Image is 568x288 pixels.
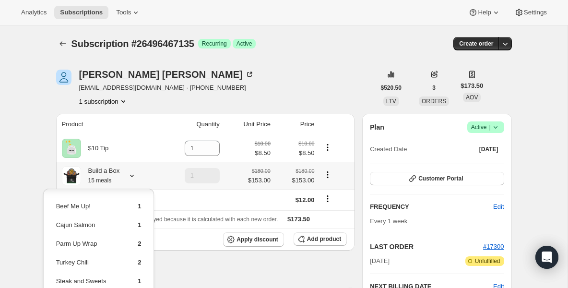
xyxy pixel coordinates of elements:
[252,168,271,174] small: $180.00
[237,40,252,48] span: Active
[320,169,335,180] button: Product actions
[60,9,103,16] span: Subscriptions
[426,81,441,95] button: 3
[432,84,436,92] span: 3
[255,148,271,158] span: $8.50
[287,216,310,223] span: $173.50
[370,172,504,185] button: Customer Portal
[237,236,278,243] span: Apply discount
[296,168,314,174] small: $180.00
[138,221,141,228] span: 1
[320,142,335,153] button: Product actions
[453,37,499,50] button: Create order
[524,9,547,16] span: Settings
[62,139,81,158] img: product img
[138,259,141,266] span: 2
[54,6,108,19] button: Subscriptions
[223,232,284,247] button: Apply discount
[248,176,271,185] span: $153.00
[21,9,47,16] span: Analytics
[56,37,70,50] button: Subscriptions
[478,9,491,16] span: Help
[483,243,504,250] a: #17300
[462,6,506,19] button: Help
[375,81,407,95] button: $520.50
[296,196,315,204] span: $12.00
[459,40,493,48] span: Create order
[422,98,446,105] span: ORDERS
[370,242,483,252] h2: LAST ORDER
[138,240,141,247] span: 2
[15,6,52,19] button: Analytics
[489,123,490,131] span: |
[138,277,141,285] span: 1
[56,201,122,219] td: Beef Me Up!
[202,40,227,48] span: Recurring
[493,202,504,212] span: Edit
[276,176,315,185] span: $153.00
[56,220,122,238] td: Cajun Salmon
[81,144,109,153] div: $10 Tip
[56,114,159,135] th: Product
[535,246,558,269] div: Open Intercom Messenger
[386,98,396,105] span: LTV
[81,166,120,185] div: Build a Box
[461,81,483,91] span: $173.50
[56,257,122,275] td: Turkey Chili
[320,193,335,204] button: Shipping actions
[473,143,504,156] button: [DATE]
[62,216,278,223] span: Sales tax (if applicable) is not displayed because it is calculated with each new order.
[255,141,271,146] small: $10.00
[466,94,478,101] span: AOV
[79,70,254,79] div: [PERSON_NAME] [PERSON_NAME]
[370,122,384,132] h2: Plan
[56,70,71,85] span: Nicole McTaggart
[381,84,402,92] span: $520.50
[62,166,81,185] img: product img
[370,217,407,225] span: Every 1 week
[110,6,146,19] button: Tools
[483,242,504,252] button: #17300
[370,256,390,266] span: [DATE]
[223,114,273,135] th: Unit Price
[56,239,122,256] td: Parm Up Wrap
[370,144,407,154] span: Created Date
[273,114,318,135] th: Price
[471,122,500,132] span: Active
[79,96,128,106] button: Product actions
[509,6,553,19] button: Settings
[418,175,463,182] span: Customer Portal
[370,202,493,212] h2: FREQUENCY
[138,203,141,210] span: 1
[479,145,498,153] span: [DATE]
[79,83,254,93] span: [EMAIL_ADDRESS][DOMAIN_NAME] · [PHONE_NUMBER]
[276,148,315,158] span: $8.50
[294,232,347,246] button: Add product
[307,235,341,243] span: Add product
[475,257,500,265] span: Unfulfilled
[116,9,131,16] span: Tools
[71,38,194,49] span: Subscription #26496467135
[487,199,509,215] button: Edit
[298,141,314,146] small: $10.00
[159,114,223,135] th: Quantity
[88,177,112,184] small: 15 meals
